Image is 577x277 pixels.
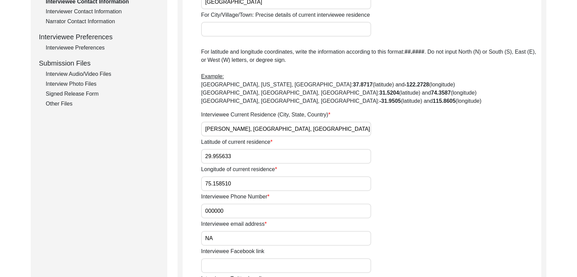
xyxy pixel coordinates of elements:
[46,44,159,52] div: Interviewee Preferences
[46,90,159,98] div: Signed Release Form
[46,17,159,26] div: Narrator Contact Information
[201,165,277,174] label: Longitude of current residence
[433,98,455,104] b: 115.8605
[201,220,267,228] label: Interviewee email address
[46,70,159,78] div: Interview Audio/Video Files
[431,90,451,96] b: 74.3587
[379,98,401,104] b: -31.9505
[201,138,272,146] label: Latitude of current residence
[405,82,429,87] b: -122.2728
[201,11,370,19] label: For City/Village/Town: Precise details of current interviewee residence
[39,58,159,68] div: Submission Files
[201,193,269,201] label: Interviewee Phone Number
[379,90,399,96] b: 31.5204
[46,80,159,88] div: Interview Photo Files
[39,32,159,42] div: Interviewee Preferences
[201,48,541,105] p: For latitude and longitude coordinates, write the information according to this format: . Do not ...
[201,247,264,255] label: Interviewee Facebook link
[353,82,373,87] b: 37.8717
[46,8,159,16] div: Interviewer Contact Information
[46,100,159,108] div: Other Files
[201,73,224,79] span: Example:
[201,111,330,119] label: Interviewee Current Residence (City, State, Country)
[405,49,424,55] b: ##.####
